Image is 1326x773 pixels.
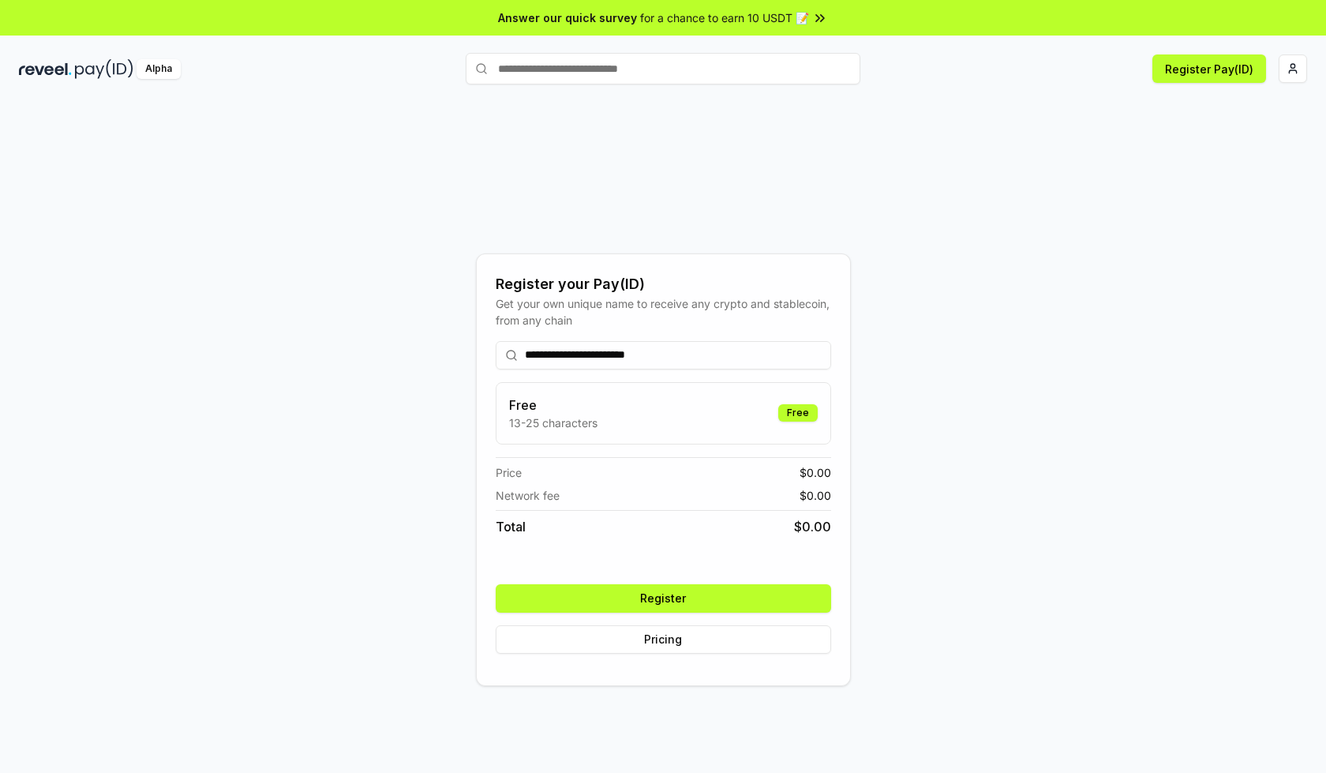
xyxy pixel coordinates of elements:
span: $ 0.00 [794,517,831,536]
h3: Free [509,396,597,415]
div: Free [778,404,818,422]
button: Pricing [496,625,831,654]
span: $ 0.00 [800,487,831,504]
span: $ 0.00 [800,464,831,481]
span: Answer our quick survey [498,9,637,26]
img: reveel_dark [19,59,72,79]
div: Register your Pay(ID) [496,273,831,295]
span: Price [496,464,522,481]
button: Register [496,584,831,613]
button: Register Pay(ID) [1152,54,1266,83]
div: Get your own unique name to receive any crypto and stablecoin, from any chain [496,295,831,328]
span: Network fee [496,487,560,504]
span: for a chance to earn 10 USDT 📝 [640,9,809,26]
p: 13-25 characters [509,415,597,431]
img: pay_id [75,59,133,79]
span: Total [496,517,526,536]
div: Alpha [137,59,181,79]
